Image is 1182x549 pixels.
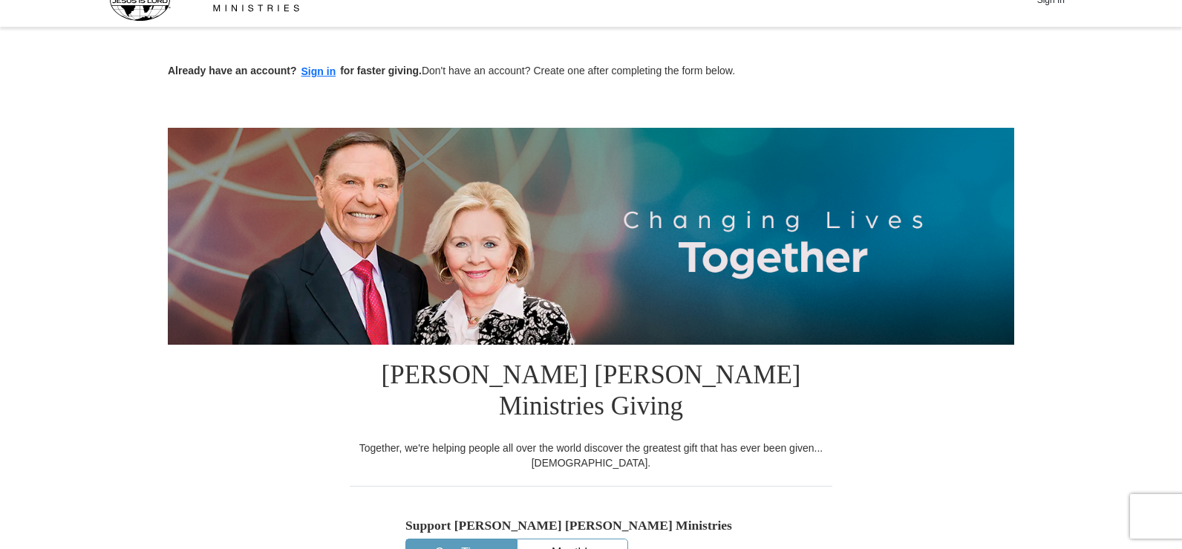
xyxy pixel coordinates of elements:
strong: Already have an account? for faster giving. [168,65,422,77]
div: Together, we're helping people all over the world discover the greatest gift that has ever been g... [350,441,832,470]
p: Don't have an account? Create one after completing the form below. [168,63,1014,80]
button: Sign in [297,63,341,80]
h5: Support [PERSON_NAME] [PERSON_NAME] Ministries [405,518,777,533]
h1: [PERSON_NAME] [PERSON_NAME] Ministries Giving [350,345,832,441]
